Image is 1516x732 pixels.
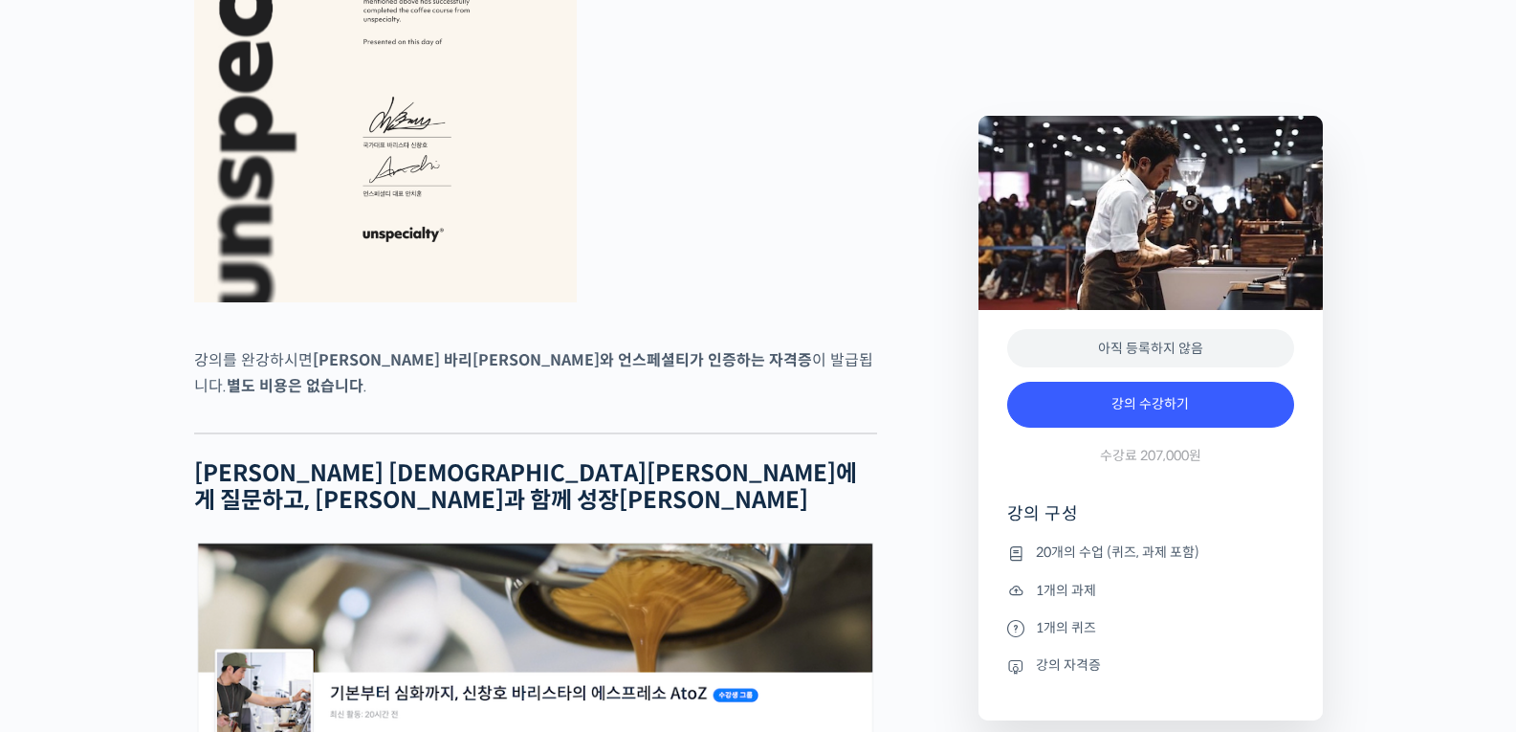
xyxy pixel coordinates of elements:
li: 1개의 퀴즈 [1007,616,1294,639]
strong: [PERSON_NAME] 바리[PERSON_NAME]와 언스페셜티가 인증하는 자격증 [313,350,812,370]
li: 강의 자격증 [1007,654,1294,677]
span: 설정 [296,602,319,617]
span: 대화 [175,603,198,618]
strong: 별도 비용은 없습니다 [227,376,363,396]
h4: 강의 구성 [1007,502,1294,541]
a: 홈 [6,573,126,621]
span: 수강료 207,000원 [1100,447,1201,465]
a: 설정 [247,573,367,621]
a: 강의 수강하기 [1007,382,1294,428]
p: 강의를 완강하시면 이 발급됩니다. . [194,347,877,399]
a: 대화 [126,573,247,621]
li: 20개의 수업 (퀴즈, 과제 포함) [1007,542,1294,565]
li: 1개의 과제 [1007,579,1294,602]
div: 아직 등록하지 않음 [1007,329,1294,368]
strong: [PERSON_NAME] [DEMOGRAPHIC_DATA][PERSON_NAME]에게 질문하고, [PERSON_NAME]과 함께 성장[PERSON_NAME] [194,459,857,516]
span: 홈 [60,602,72,617]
